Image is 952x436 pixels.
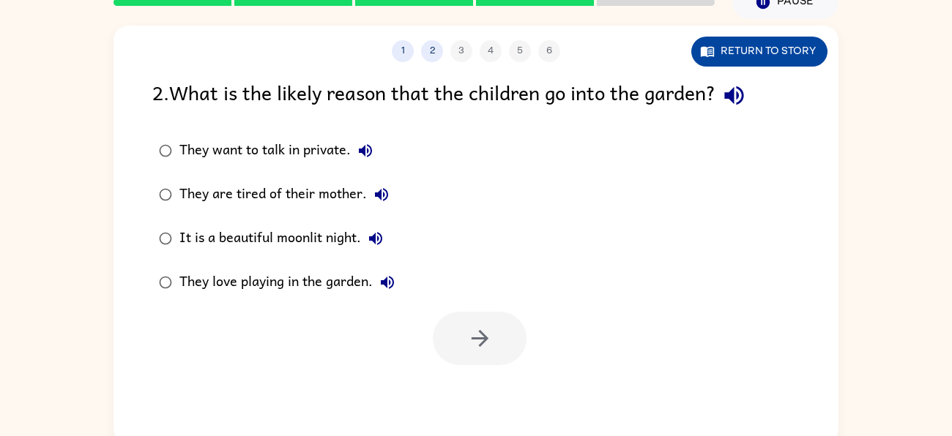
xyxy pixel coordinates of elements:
[179,224,390,253] div: It is a beautiful moonlit night.
[691,37,828,67] button: Return to story
[373,268,402,297] button: They love playing in the garden.
[351,136,380,165] button: They want to talk in private.
[392,40,414,62] button: 1
[152,77,800,114] div: 2 . What is the likely reason that the children go into the garden?
[179,180,396,209] div: They are tired of their mother.
[421,40,443,62] button: 2
[179,136,380,165] div: They want to talk in private.
[179,268,402,297] div: They love playing in the garden.
[367,180,396,209] button: They are tired of their mother.
[361,224,390,253] button: It is a beautiful moonlit night.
